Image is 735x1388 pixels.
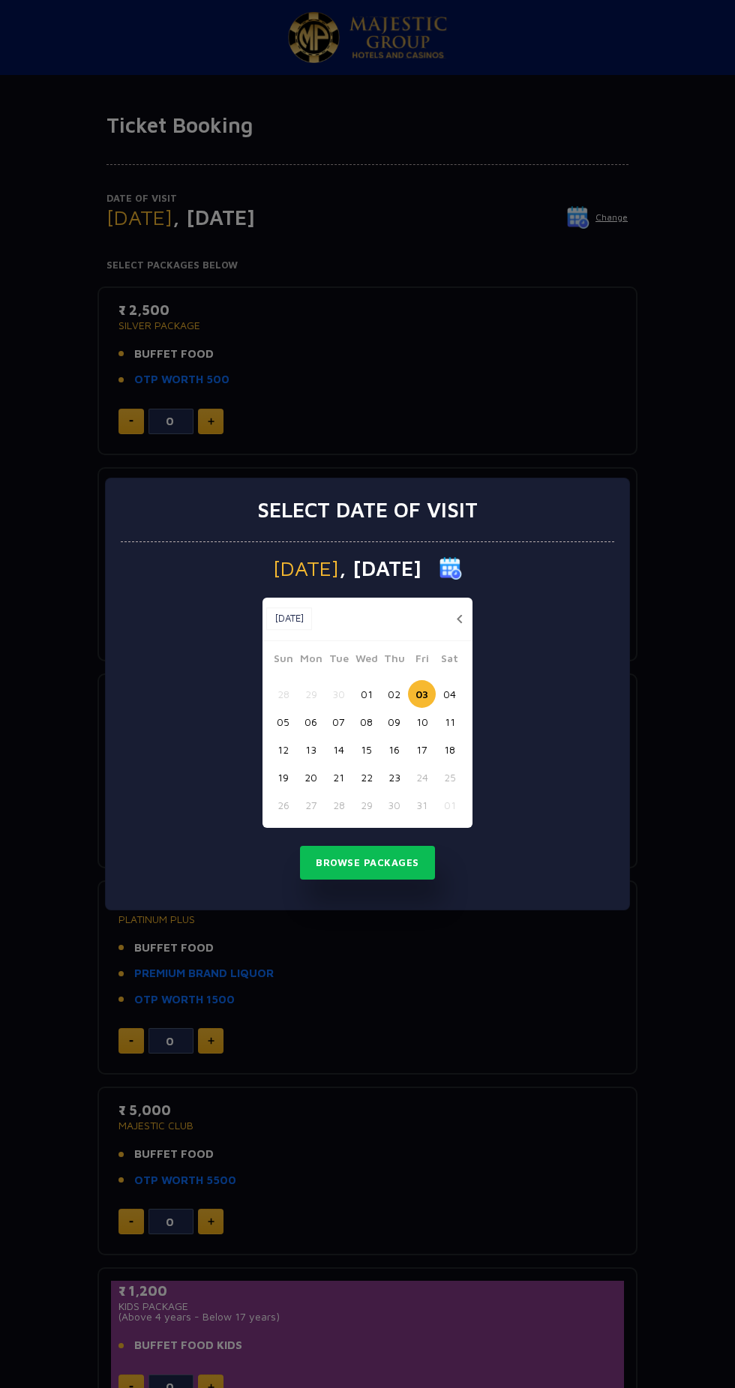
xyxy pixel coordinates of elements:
[297,708,325,736] button: 06
[297,680,325,708] button: 29
[352,650,380,671] span: Wed
[269,708,297,736] button: 05
[266,607,312,630] button: [DATE]
[436,736,463,763] button: 18
[408,650,436,671] span: Fri
[257,497,478,523] h3: Select date of visit
[408,763,436,791] button: 24
[297,791,325,819] button: 27
[269,650,297,671] span: Sun
[380,791,408,819] button: 30
[325,791,352,819] button: 28
[269,736,297,763] button: 12
[380,763,408,791] button: 23
[436,763,463,791] button: 25
[436,650,463,671] span: Sat
[380,708,408,736] button: 09
[352,680,380,708] button: 01
[380,736,408,763] button: 16
[273,558,339,579] span: [DATE]
[436,680,463,708] button: 04
[297,763,325,791] button: 20
[297,650,325,671] span: Mon
[269,763,297,791] button: 19
[325,680,352,708] button: 30
[352,791,380,819] button: 29
[436,791,463,819] button: 01
[408,791,436,819] button: 31
[325,650,352,671] span: Tue
[325,763,352,791] button: 21
[325,708,352,736] button: 07
[269,680,297,708] button: 28
[339,558,421,579] span: , [DATE]
[408,736,436,763] button: 17
[436,708,463,736] button: 11
[352,736,380,763] button: 15
[408,680,436,708] button: 03
[439,557,462,580] img: calender icon
[380,650,408,671] span: Thu
[325,736,352,763] button: 14
[380,680,408,708] button: 02
[269,791,297,819] button: 26
[352,708,380,736] button: 08
[300,846,435,880] button: Browse Packages
[297,736,325,763] button: 13
[408,708,436,736] button: 10
[352,763,380,791] button: 22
